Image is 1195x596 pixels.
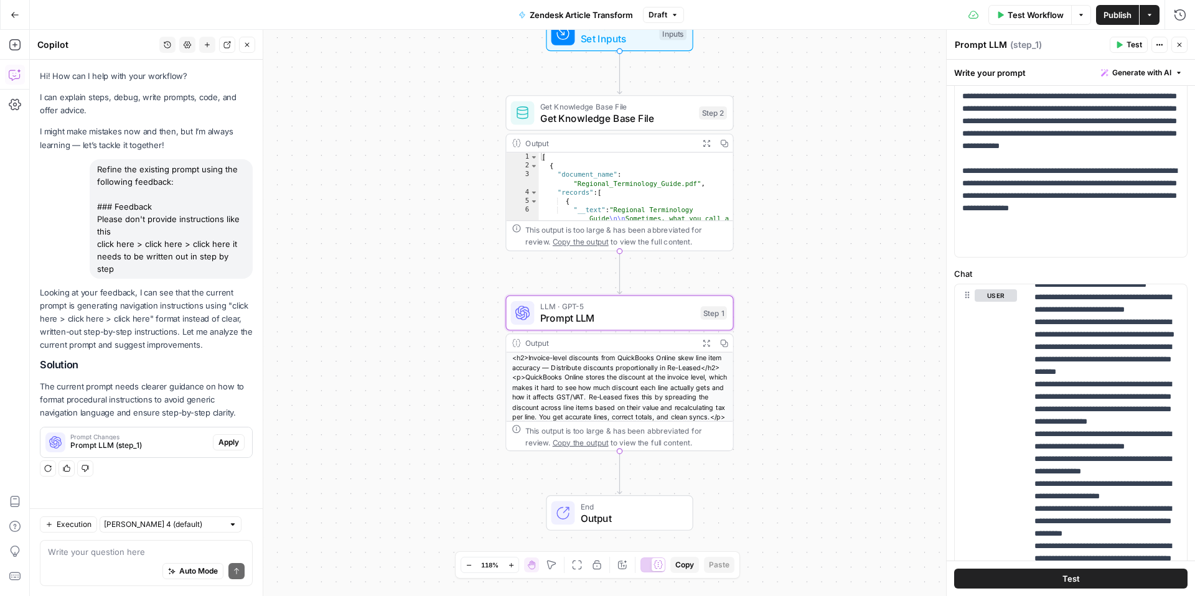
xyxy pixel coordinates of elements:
div: EndOutput [505,495,733,531]
div: 5 [506,197,538,205]
span: Output [581,511,681,526]
div: Write your prompt [947,60,1195,85]
p: I can explain steps, debug, write prompts, code, and offer advice. [40,91,253,117]
span: Execution [57,519,91,530]
span: End [581,500,681,512]
p: I might make mistakes now and then, but I’m always learning — let’s tackle it together! [40,125,253,151]
button: Test Workflow [988,5,1071,25]
div: LLM · GPT-5Prompt LLMStep 1Output<h2>Invoice-level discounts from QuickBooks Online skew line ite... [505,296,733,452]
button: user [975,289,1017,302]
button: Test [954,569,1188,589]
div: 2 [506,162,538,170]
span: Paste [709,559,729,570]
div: Output [525,137,693,149]
div: This output is too large & has been abbreviated for review. to view the full content. [525,224,727,248]
g: Edge from step_2 to step_1 [617,251,622,294]
button: Execution [40,516,97,533]
span: Copy the output [553,437,609,446]
p: The current prompt needs clearer guidance on how to format procedural instructions to avoid gener... [40,380,253,419]
span: Auto Mode [179,566,218,577]
button: Apply [213,434,245,450]
div: WorkflowSet InputsInputs [505,16,733,52]
input: Claude Sonnet 4 (default) [104,518,223,531]
p: Looking at your feedback, I can see that the current prompt is generating navigation instructions... [40,286,253,352]
button: Auto Mode [162,563,223,579]
button: Publish [1096,5,1139,25]
div: Step 2 [699,106,727,119]
div: 4 [506,188,538,197]
div: This output is too large & has been abbreviated for review. to view the full content. [525,424,727,447]
div: Copilot [37,39,156,51]
span: Copy the output [553,237,609,246]
p: Hi! How can I help with your workflow? [40,70,253,83]
div: Inputs [659,27,687,40]
span: Publish [1104,9,1132,21]
span: Generate with AI [1112,67,1171,78]
span: Get Knowledge Base File [540,111,693,126]
span: Set Inputs [581,31,654,46]
div: Step 1 [701,306,728,319]
span: Prompt Changes [70,434,208,440]
span: 118% [481,560,499,570]
label: Chat [954,268,1188,280]
div: Output [525,337,693,349]
span: Test Workflow [1008,9,1064,21]
div: 3 [506,170,538,188]
span: Draft [649,9,667,21]
span: Get Knowledge Base File [540,100,693,112]
span: Test [1062,572,1080,585]
button: Test [1110,37,1148,53]
button: Paste [704,557,734,573]
span: Toggle code folding, rows 1 through 10 [530,152,538,161]
span: Prompt LLM [540,310,695,325]
span: Apply [218,437,239,448]
button: Draft [643,7,684,23]
div: Refine the existing prompt using the following feedback: ### Feedback Please don't provide instru... [90,159,253,279]
span: Toggle code folding, rows 5 through 7 [530,197,538,205]
span: Test [1127,39,1142,50]
button: Generate with AI [1096,65,1188,81]
button: Zendesk Article Transform [511,5,640,25]
g: Edge from step_1 to end [617,451,622,494]
span: Toggle code folding, rows 2 through 9 [530,162,538,170]
span: Zendesk Article Transform [530,9,633,21]
span: Copy [675,559,694,570]
div: Get Knowledge Base FileGet Knowledge Base FileStep 2Output[ { "document_name": "Regional_Terminol... [505,95,733,251]
span: Prompt LLM (step_1) [70,440,208,451]
h2: Solution [40,359,253,371]
span: LLM · GPT-5 [540,300,695,312]
span: ( step_1 ) [1010,39,1042,51]
span: Toggle code folding, rows 4 through 8 [530,188,538,197]
button: Copy [670,557,699,573]
textarea: Prompt LLM [955,39,1007,51]
g: Edge from start to step_2 [617,51,622,94]
div: 1 [506,152,538,161]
